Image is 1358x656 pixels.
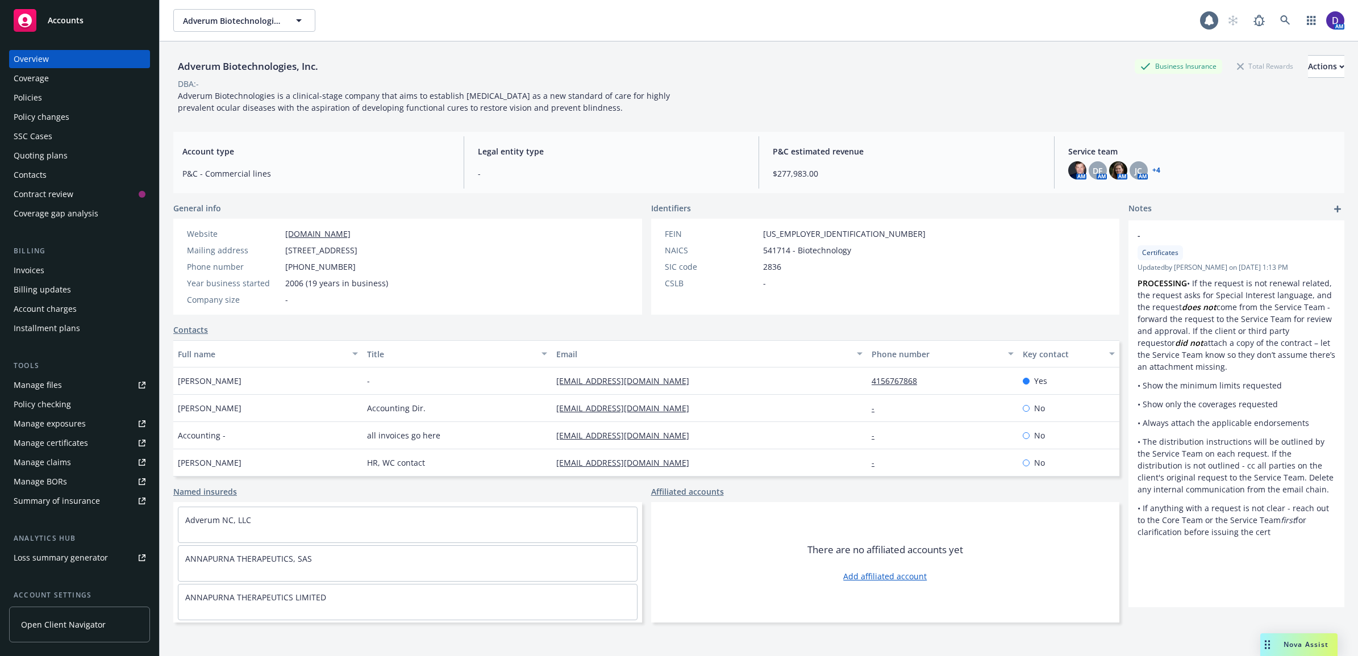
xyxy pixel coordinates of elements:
span: Notes [1128,202,1152,216]
div: CSLB [665,277,759,289]
div: Billing [9,245,150,257]
span: Yes [1034,375,1047,387]
a: Manage certificates [9,434,150,452]
div: Installment plans [14,319,80,337]
a: [DOMAIN_NAME] [285,228,351,239]
div: Manage certificates [14,434,88,452]
div: Key contact [1023,348,1102,360]
p: • Show the minimum limits requested [1138,379,1335,391]
span: HR, WC contact [367,457,425,469]
div: Coverage gap analysis [14,204,98,223]
a: [EMAIL_ADDRESS][DOMAIN_NAME] [556,375,698,386]
span: - [367,375,370,387]
a: Policy checking [9,395,150,413]
p: • Show only the coverages requested [1138,398,1335,410]
img: photo [1326,11,1344,30]
span: - [1138,229,1306,241]
div: Manage claims [14,453,71,471]
a: Affiliated accounts [651,486,724,498]
span: 541714 - Biotechnology [763,244,851,256]
div: Policies [14,89,42,107]
span: General info [173,202,221,214]
a: Report a Bug [1248,9,1270,32]
a: SSC Cases [9,127,150,145]
div: Mailing address [187,244,281,256]
span: [STREET_ADDRESS] [285,244,357,256]
div: FEIN [665,228,759,240]
a: Installment plans [9,319,150,337]
div: Policy checking [14,395,71,413]
div: Analytics hub [9,533,150,544]
div: Title [367,348,535,360]
button: Adverum Biotechnologies, Inc. [173,9,315,32]
a: Billing updates [9,281,150,299]
span: Accounting - [178,429,226,441]
span: No [1034,402,1045,414]
em: did not [1175,337,1203,348]
span: No [1034,429,1045,441]
p: • If the request is not renewal related, the request asks for Special Interest language, and the ... [1138,277,1335,373]
a: - [872,457,884,468]
span: [PERSON_NAME] [178,375,241,387]
button: Phone number [867,340,1018,367]
a: Accounts [9,5,150,36]
span: DF [1093,165,1102,177]
a: Switch app [1300,9,1323,32]
a: ANNAPURNA THERAPEUTICS, SAS [185,553,312,564]
a: Policies [9,89,150,107]
button: Title [363,340,552,367]
a: Overview [9,50,150,68]
span: Legal entity type [478,145,745,157]
span: Adverum Biotechnologies, Inc. [183,15,281,27]
span: $277,983.00 [773,168,1040,179]
div: SSC Cases [14,127,52,145]
div: Manage files [14,376,62,394]
div: NAICS [665,244,759,256]
div: Phone number [187,261,281,273]
a: Invoices [9,261,150,279]
div: Drag to move [1260,633,1274,656]
a: Manage claims [9,453,150,471]
span: [PERSON_NAME] [178,402,241,414]
a: Contacts [9,166,150,184]
span: Adverum Biotechnologies is a clinical-stage company that aims to establish [MEDICAL_DATA] as a ne... [178,90,672,113]
button: Key contact [1018,340,1119,367]
a: Manage files [9,376,150,394]
div: Manage exposures [14,415,86,433]
a: Search [1274,9,1297,32]
a: Loss summary generator [9,549,150,567]
span: JC [1135,165,1142,177]
span: Open Client Navigator [21,619,106,630]
div: Contacts [14,166,47,184]
div: Full name [178,348,345,360]
a: Add affiliated account [843,570,927,582]
a: [EMAIL_ADDRESS][DOMAIN_NAME] [556,430,698,441]
span: There are no affiliated accounts yet [807,543,963,557]
a: Summary of insurance [9,492,150,510]
div: Phone number [872,348,1001,360]
div: Policy changes [14,108,69,126]
p: • If anything with a request is not clear - reach out to the Core Team or the Service Team for cl... [1138,502,1335,538]
span: Updated by [PERSON_NAME] on [DATE] 1:13 PM [1138,262,1335,273]
a: Manage exposures [9,415,150,433]
a: Named insureds [173,486,237,498]
img: photo [1068,161,1086,179]
span: 2836 [763,261,781,273]
div: Website [187,228,281,240]
div: Account charges [14,300,77,318]
a: add [1331,202,1344,216]
div: Year business started [187,277,281,289]
span: [US_EMPLOYER_IDENTIFICATION_NUMBER] [763,228,926,240]
a: - [872,430,884,441]
div: Tools [9,360,150,371]
a: Coverage gap analysis [9,204,150,223]
div: DBA: - [178,78,199,90]
div: Business Insurance [1135,59,1222,73]
span: Account type [182,145,450,157]
div: SIC code [665,261,759,273]
div: Overview [14,50,49,68]
a: Quoting plans [9,147,150,165]
a: [EMAIL_ADDRESS][DOMAIN_NAME] [556,457,698,468]
span: Identifiers [651,202,691,214]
